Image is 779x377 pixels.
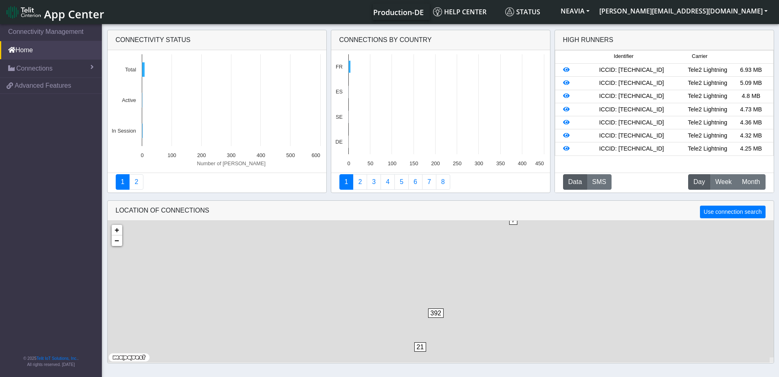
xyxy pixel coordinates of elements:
[729,79,773,88] div: 5.09 MB
[453,160,461,166] text: 250
[373,7,424,17] span: Production-DE
[112,128,136,134] text: In Session
[577,66,686,75] div: ICCID: [TECHNICAL_ID]
[167,152,176,158] text: 100
[692,53,707,60] span: Carrier
[414,342,426,352] span: 21
[286,152,295,158] text: 500
[7,3,103,21] a: App Center
[394,174,409,190] a: Usage by Carrier
[367,174,381,190] a: Usage per Country
[614,53,634,60] span: Identifier
[509,215,517,240] div: 7
[502,4,556,20] a: Status
[227,152,235,158] text: 300
[335,139,343,145] text: DE
[16,64,53,73] span: Connections
[577,92,686,101] div: ICCID: [TECHNICAL_ID]
[347,160,350,166] text: 0
[116,174,130,190] a: Connectivity status
[686,118,729,127] div: Tele2 Lightning
[686,131,729,140] div: Tele2 Lightning
[737,174,765,190] button: Month
[686,92,729,101] div: Tele2 Lightning
[197,152,205,158] text: 200
[108,30,326,50] div: Connectivity status
[387,160,396,166] text: 100
[729,131,773,140] div: 4.32 MB
[505,7,540,16] span: Status
[256,152,265,158] text: 400
[693,177,705,187] span: Day
[422,174,436,190] a: Zero Session
[686,66,729,75] div: Tele2 Lightning
[409,160,418,166] text: 150
[563,35,614,45] div: High Runners
[496,160,504,166] text: 350
[715,177,732,187] span: Week
[474,160,483,166] text: 300
[431,160,440,166] text: 200
[37,356,77,361] a: Telit IoT Solutions, Inc.
[373,4,423,20] a: Your current platform instance
[331,30,550,50] div: Connections By Country
[594,4,772,18] button: [PERSON_NAME][EMAIL_ADDRESS][DOMAIN_NAME]
[688,174,710,190] button: Day
[339,174,354,190] a: Connections By Country
[116,174,318,190] nav: Summary paging
[535,160,544,166] text: 450
[108,201,774,221] div: LOCATION OF CONNECTIONS
[436,174,450,190] a: Not Connected for 30 days
[311,152,320,158] text: 600
[129,174,143,190] a: Deployment status
[518,160,526,166] text: 400
[7,6,41,19] img: logo-telit-cinterion-gw-new.png
[577,79,686,88] div: ICCID: [TECHNICAL_ID]
[15,81,71,91] span: Advanced Features
[197,160,266,166] text: Number of [PERSON_NAME]
[686,144,729,153] div: Tele2 Lightning
[577,105,686,114] div: ICCID: [TECHNICAL_ID]
[339,174,542,190] nav: Summary paging
[509,215,517,225] span: 7
[44,7,104,22] span: App Center
[729,92,773,101] div: 4.8 MB
[710,174,737,190] button: Week
[335,114,342,120] text: SE
[587,174,612,190] button: SMS
[433,7,486,16] span: Help center
[729,105,773,114] div: 4.73 MB
[122,97,136,103] text: Active
[686,105,729,114] div: Tele2 Lightning
[577,144,686,153] div: ICCID: [TECHNICAL_ID]
[729,66,773,75] div: 6.93 MB
[335,64,342,70] text: FR
[577,131,686,140] div: ICCID: [TECHNICAL_ID]
[700,206,765,218] button: Use connection search
[556,4,594,18] button: NEAVIA
[577,118,686,127] div: ICCID: [TECHNICAL_ID]
[367,160,373,166] text: 50
[125,67,136,73] text: Total
[742,177,760,187] span: Month
[729,118,773,127] div: 4.36 MB
[729,144,773,153] div: 4.25 MB
[141,152,143,158] text: 0
[408,174,423,190] a: 14 Days Trend
[563,174,588,190] button: Data
[112,235,122,246] a: Zoom out
[505,7,514,16] img: status.svg
[353,174,367,190] a: Carrier
[381,174,395,190] a: Connections By Carrier
[428,308,444,318] span: 392
[335,89,342,95] text: ES
[430,4,502,20] a: Help center
[433,7,442,16] img: knowledge.svg
[112,225,122,235] a: Zoom in
[686,79,729,88] div: Tele2 Lightning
